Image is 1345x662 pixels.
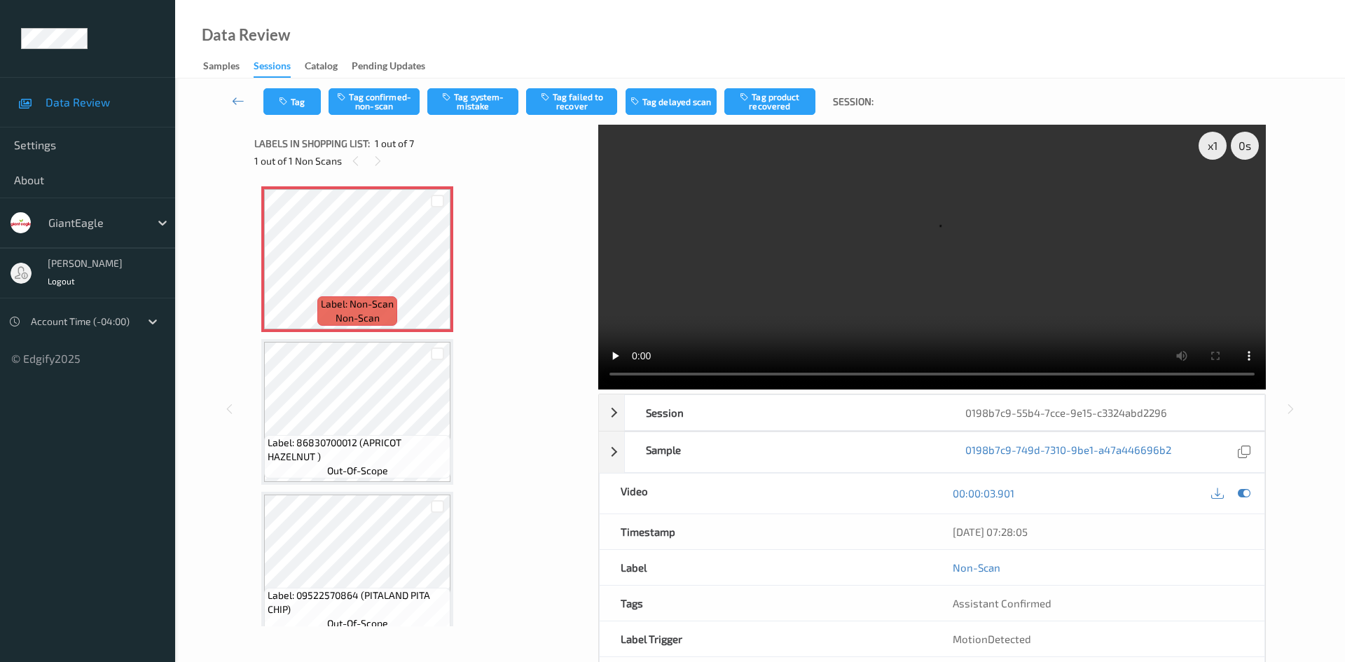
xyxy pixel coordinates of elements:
span: Session: [833,95,874,109]
div: x 1 [1199,132,1227,160]
div: Samples [203,59,240,76]
button: Tag delayed scan [626,88,717,115]
div: Session [625,395,945,430]
div: Timestamp [600,514,932,549]
a: Catalog [305,57,352,76]
div: Sample0198b7c9-749d-7310-9be1-a47a446696b2 [599,432,1265,473]
button: Tag [263,88,321,115]
div: Catalog [305,59,338,76]
span: non-scan [336,311,380,325]
span: Labels in shopping list: [254,137,370,151]
a: Pending Updates [352,57,439,76]
div: Video [600,474,932,513]
a: Sessions [254,57,305,78]
span: Label: 09522570864 (PITALAND PITA CHIP) [268,588,447,616]
button: Tag product recovered [724,88,815,115]
span: Label: 86830700012 (APRICOT HAZELNUT ) [268,436,447,464]
div: Label Trigger [600,621,932,656]
div: 0 s [1231,132,1259,160]
button: Tag confirmed-non-scan [329,88,420,115]
div: Sessions [254,59,291,78]
div: MotionDetected [932,621,1264,656]
a: Non-Scan [953,560,1000,574]
div: Pending Updates [352,59,425,76]
div: Tags [600,586,932,621]
div: 1 out of 1 Non Scans [254,152,588,170]
div: [DATE] 07:28:05 [953,525,1243,539]
span: out-of-scope [327,464,388,478]
a: 00:00:03.901 [953,486,1014,500]
div: Label [600,550,932,585]
a: Samples [203,57,254,76]
a: 0198b7c9-749d-7310-9be1-a47a446696b2 [965,443,1171,462]
span: Label: Non-Scan [321,297,394,311]
button: Tag system-mistake [427,88,518,115]
span: Assistant Confirmed [953,597,1051,609]
button: Tag failed to recover [526,88,617,115]
div: Session0198b7c9-55b4-7cce-9e15-c3324abd2296 [599,394,1265,431]
div: 0198b7c9-55b4-7cce-9e15-c3324abd2296 [944,395,1264,430]
div: Sample [625,432,945,472]
span: out-of-scope [327,616,388,630]
div: Data Review [202,28,290,42]
span: 1 out of 7 [375,137,414,151]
